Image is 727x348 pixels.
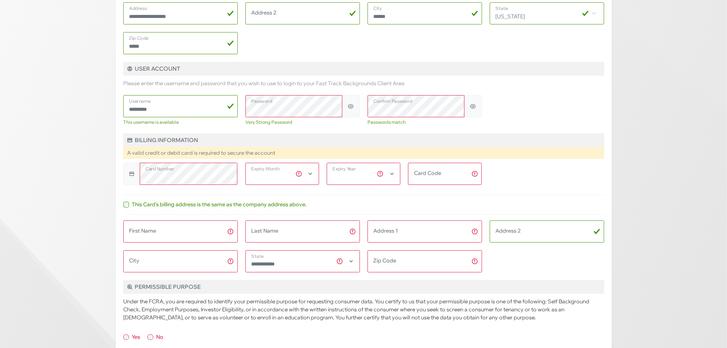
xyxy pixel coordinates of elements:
[490,3,604,23] span: Texas
[132,201,306,209] label: This Card's billing address is the same as the company address above.
[245,119,360,126] div: Very Strong Password
[123,119,238,126] div: This username is available
[123,298,589,321] span: Under the FCRA, you are required to identify your permissible purpose for requesting consumer dat...
[123,147,604,159] div: A valid credit or debit card is required to secure the account
[490,2,604,24] span: Texas
[156,333,163,341] label: No
[132,333,140,341] label: Yes
[245,250,360,272] select: State
[123,79,604,87] p: Please enter the username and password that you wish to use to login to your Fast Track Backgroun...
[123,133,604,147] h5: Billing Information
[368,119,482,126] div: Passwords match
[123,280,604,294] h5: Permissible Purpose
[123,62,604,76] h5: User Account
